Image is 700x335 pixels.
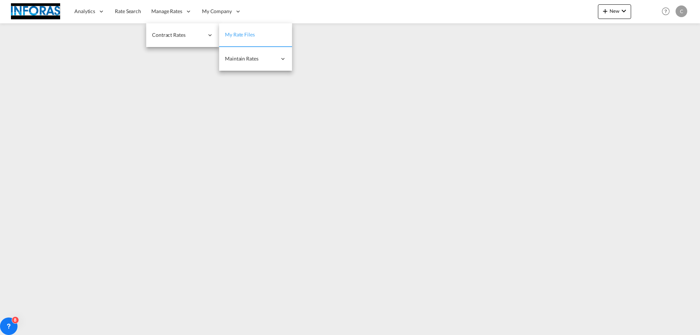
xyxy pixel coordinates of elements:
[660,5,676,18] div: Help
[74,8,95,15] span: Analytics
[146,23,219,47] div: Contract Rates
[115,8,141,14] span: Rate Search
[676,5,687,17] div: C
[152,31,204,39] span: Contract Rates
[11,3,60,20] img: eff75c7098ee11eeb65dd1c63e392380.jpg
[219,23,292,47] a: My Rate Files
[660,5,672,17] span: Help
[619,7,628,15] md-icon: icon-chevron-down
[219,47,292,71] div: Maintain Rates
[601,7,610,15] md-icon: icon-plus 400-fg
[598,4,631,19] button: icon-plus 400-fgNewicon-chevron-down
[601,8,628,14] span: New
[202,8,232,15] span: My Company
[225,31,255,38] span: My Rate Files
[225,55,277,62] span: Maintain Rates
[151,8,182,15] span: Manage Rates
